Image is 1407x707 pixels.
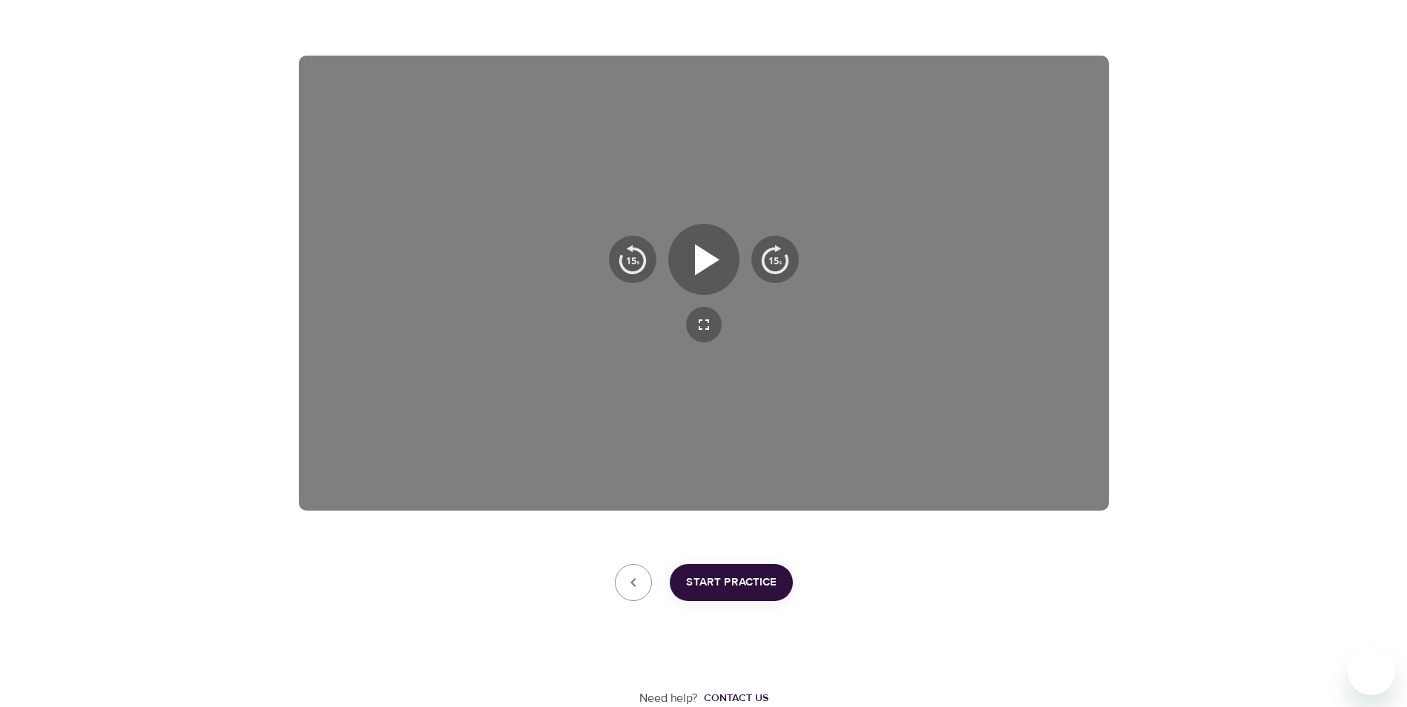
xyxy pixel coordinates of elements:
img: 15s_next.svg [760,245,790,274]
span: Start Practice [686,573,777,592]
button: Start Practice [670,564,793,601]
img: 15s_prev.svg [618,245,648,274]
div: Contact us [704,691,768,706]
iframe: Button to launch messaging window [1348,648,1395,695]
a: Contact us [698,691,768,706]
p: Need help? [639,690,698,707]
